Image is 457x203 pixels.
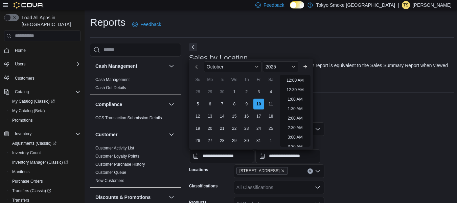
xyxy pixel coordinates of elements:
[9,158,81,166] span: Inventory Manager (Classic)
[12,198,29,203] span: Transfers
[205,123,215,134] div: day-20
[229,86,240,97] div: day-1
[90,16,125,29] h1: Reports
[229,123,240,134] div: day-22
[12,74,81,82] span: Customers
[207,64,224,69] span: October
[9,158,71,166] a: Inventory Manager (Classic)
[189,43,197,51] button: Next
[90,76,181,95] div: Cash Management
[241,74,252,85] div: Th
[95,145,134,151] span: Customer Activity List
[90,114,181,125] div: Compliance
[290,1,304,8] input: Dark Mode
[95,178,124,183] a: New Customers
[217,86,228,97] div: day-30
[95,101,166,108] button: Compliance
[95,85,126,90] a: Cash Out Details
[189,62,451,76] div: View sales totals by location for a specified date range. This report is equivalent to the Sales ...
[12,99,55,104] span: My Catalog (Classic)
[263,61,298,72] div: Button. Open the year selector. 2025 is currently selected.
[95,131,166,138] button: Customer
[12,88,81,96] span: Catalog
[285,133,305,141] li: 3:00 AM
[192,123,203,134] div: day-19
[266,123,276,134] div: day-25
[284,76,306,84] li: 12:00 AM
[192,99,203,109] div: day-5
[241,99,252,109] div: day-9
[95,77,130,82] a: Cash Management
[9,149,44,157] a: Inventory Count
[192,61,203,72] button: Previous Month
[9,149,81,157] span: Inventory Count
[90,144,181,187] div: Customer
[7,186,83,196] a: Transfers (Classic)
[205,74,215,85] div: Mo
[95,170,126,175] a: Customer Queue
[402,1,410,9] div: Tyson Stansford
[253,123,264,134] div: day-24
[15,76,35,81] span: Customers
[205,135,215,146] div: day-27
[204,61,261,72] div: Button. Open the month selector. October is currently selected.
[15,61,25,67] span: Users
[398,1,399,9] p: |
[9,177,81,185] span: Purchase Orders
[266,135,276,146] div: day-1
[217,74,228,85] div: Tu
[300,61,311,72] button: Next month
[95,131,117,138] h3: Customer
[205,99,215,109] div: day-6
[189,54,248,62] h3: Sales by Location
[236,167,288,175] span: 11795 Bramalea Rd
[9,97,81,105] span: My Catalog (Classic)
[253,99,264,109] div: day-10
[12,74,37,82] a: Customers
[9,116,36,124] a: Promotions
[189,167,208,172] label: Locations
[315,168,320,174] button: Open list of options
[95,63,166,69] button: Cash Management
[12,108,45,114] span: My Catalog (Beta)
[167,100,176,108] button: Compliance
[217,99,228,109] div: day-7
[9,107,81,115] span: My Catalog (Beta)
[266,99,276,109] div: day-11
[266,64,276,69] span: 2025
[1,87,83,97] button: Catalog
[241,86,252,97] div: day-2
[95,154,139,159] span: Customer Loyalty Points
[192,86,277,147] div: October, 2025
[95,101,122,108] h3: Compliance
[7,97,83,106] a: My Catalog (Classic)
[9,139,59,147] a: Adjustments (Classic)
[285,95,305,103] li: 1:00 AM
[315,185,320,190] button: Open list of options
[1,45,83,55] button: Home
[205,111,215,122] div: day-13
[12,46,81,55] span: Home
[12,141,56,146] span: Adjustments (Classic)
[9,107,48,115] a: My Catalog (Beta)
[12,88,31,96] button: Catalog
[229,74,240,85] div: We
[9,168,32,176] a: Manifests
[95,154,139,159] a: Customer Loyalty Points
[253,74,264,85] div: Fr
[217,123,228,134] div: day-21
[285,114,305,122] li: 2:00 AM
[192,74,203,85] div: Su
[12,130,34,138] button: Inventory
[266,86,276,97] div: day-4
[12,169,29,175] span: Manifests
[14,2,44,8] img: Cova
[9,168,81,176] span: Manifests
[95,115,162,121] span: OCS Transaction Submission Details
[19,14,81,28] span: Load All Apps in [GEOGRAPHIC_DATA]
[192,111,203,122] div: day-12
[12,188,51,194] span: Transfers (Classic)
[140,21,161,28] span: Feedback
[189,183,218,189] label: Classifications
